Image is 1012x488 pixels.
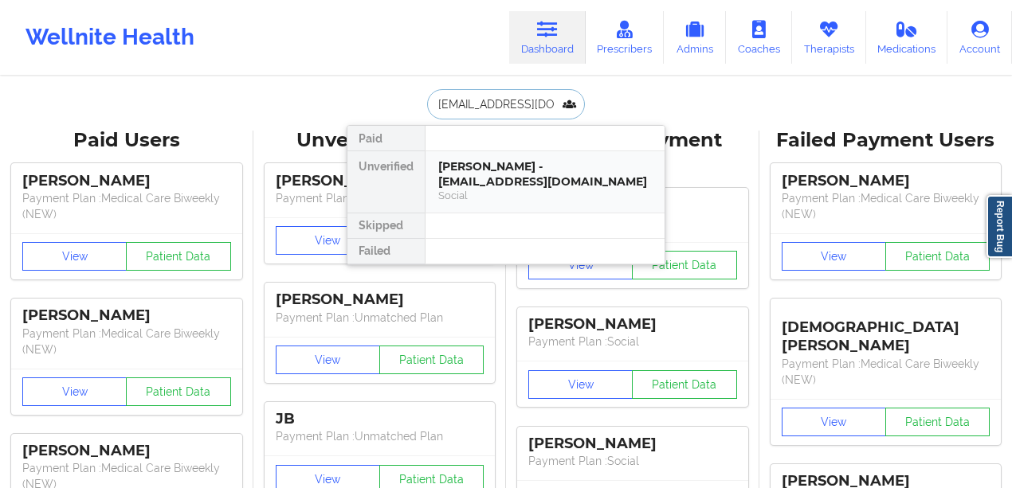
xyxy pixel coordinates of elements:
[347,213,425,239] div: Skipped
[528,435,737,453] div: [PERSON_NAME]
[528,251,633,279] button: View
[632,251,736,279] button: Patient Data
[782,242,886,271] button: View
[22,190,231,222] p: Payment Plan : Medical Care Biweekly (NEW)
[528,334,737,349] p: Payment Plan : Social
[438,189,652,202] div: Social
[276,310,484,326] p: Payment Plan : Unmatched Plan
[664,11,726,64] a: Admins
[22,326,231,357] p: Payment Plan : Medical Care Biweekly (NEW)
[347,126,425,151] div: Paid
[11,128,242,153] div: Paid Users
[276,410,484,428] div: JB
[22,242,127,271] button: View
[528,315,737,334] div: [PERSON_NAME]
[885,408,990,436] button: Patient Data
[276,346,380,374] button: View
[586,11,665,64] a: Prescribers
[866,11,948,64] a: Medications
[987,195,1012,258] a: Report Bug
[782,190,990,222] p: Payment Plan : Medical Care Biweekly (NEW)
[347,239,425,264] div: Failed
[771,128,1002,153] div: Failed Payment Users
[782,306,990,355] div: [DEMOGRAPHIC_DATA][PERSON_NAME]
[528,453,737,469] p: Payment Plan : Social
[347,151,425,213] div: Unverified
[792,11,866,64] a: Therapists
[276,172,484,190] div: [PERSON_NAME]
[265,128,496,153] div: Unverified Users
[126,242,230,271] button: Patient Data
[276,428,484,444] p: Payment Plan : Unmatched Plan
[22,306,231,325] div: [PERSON_NAME]
[438,159,652,189] div: [PERSON_NAME] - [EMAIL_ADDRESS][DOMAIN_NAME]
[276,291,484,309] div: [PERSON_NAME]
[379,346,484,374] button: Patient Data
[782,172,990,190] div: [PERSON_NAME]
[528,370,633,399] button: View
[22,377,127,406] button: View
[947,11,1012,64] a: Account
[782,408,886,436] button: View
[782,356,990,388] p: Payment Plan : Medical Care Biweekly (NEW)
[885,242,990,271] button: Patient Data
[632,370,736,399] button: Patient Data
[509,11,586,64] a: Dashboard
[126,377,230,406] button: Patient Data
[726,11,792,64] a: Coaches
[276,190,484,206] p: Payment Plan : Unmatched Plan
[22,442,231,460] div: [PERSON_NAME]
[276,226,380,255] button: View
[22,172,231,190] div: [PERSON_NAME]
